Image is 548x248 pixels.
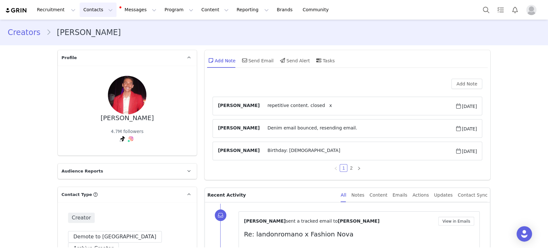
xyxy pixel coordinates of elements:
[62,55,77,61] span: Profile
[233,3,273,17] button: Reporting
[347,164,355,172] li: 2
[517,226,532,242] div: Open Intercom Messenger
[493,3,508,17] a: Tasks
[351,188,364,202] div: Notes
[299,3,335,17] a: Community
[332,164,340,172] li: Previous Page
[241,53,274,68] div: Send Email
[33,3,79,17] button: Recruitment
[161,3,197,17] button: Program
[340,164,347,172] li: 1
[260,147,455,155] span: Birthday: [DEMOGRAPHIC_DATA]
[62,168,103,174] span: Audience Reports
[244,229,474,239] p: Re: landonromano x Fashion Nova
[458,188,488,202] div: Contact Sync
[438,217,474,226] button: View in Emails
[355,164,363,172] li: Next Page
[413,188,429,202] div: Actions
[370,188,387,202] div: Content
[197,3,232,17] button: Content
[100,114,154,122] div: [PERSON_NAME]
[348,164,355,172] a: 2
[334,166,338,170] i: icon: left
[244,218,286,224] span: [PERSON_NAME]
[260,125,455,132] span: Denim email bounced, resending email.
[108,76,146,114] img: d9edd201-8805-424d-8929-45c102efc9ce.jpg
[207,53,236,68] div: Add Note
[128,136,134,141] img: instagram.svg
[273,3,298,17] a: Brands
[451,79,483,89] button: Add Note
[526,5,536,15] img: placeholder-profile.jpg
[315,53,335,68] div: Tasks
[260,102,455,110] span: repetitive content. closed x
[455,125,477,132] span: [DATE]
[62,191,92,198] span: Contact Type
[5,7,28,13] img: grin logo
[357,166,361,170] i: icon: right
[80,3,117,17] button: Contacts
[434,188,453,202] div: Updates
[286,218,338,224] span: sent a tracked email to
[338,218,379,224] span: [PERSON_NAME]
[68,213,95,223] span: Creator
[68,231,162,243] button: Demote to [GEOGRAPHIC_DATA]
[479,3,493,17] button: Search
[117,3,160,17] button: Messages
[207,188,335,202] p: Recent Activity
[508,3,522,17] button: Notifications
[8,27,46,38] a: Creators
[279,53,310,68] div: Send Alert
[218,147,260,155] span: [PERSON_NAME]
[341,188,346,202] div: All
[111,128,144,135] div: 4.7M followers
[455,147,477,155] span: [DATE]
[522,5,543,15] button: Profile
[218,102,260,110] span: [PERSON_NAME]
[218,125,260,132] span: [PERSON_NAME]
[393,188,407,202] div: Emails
[455,102,477,110] span: [DATE]
[340,164,347,172] a: 1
